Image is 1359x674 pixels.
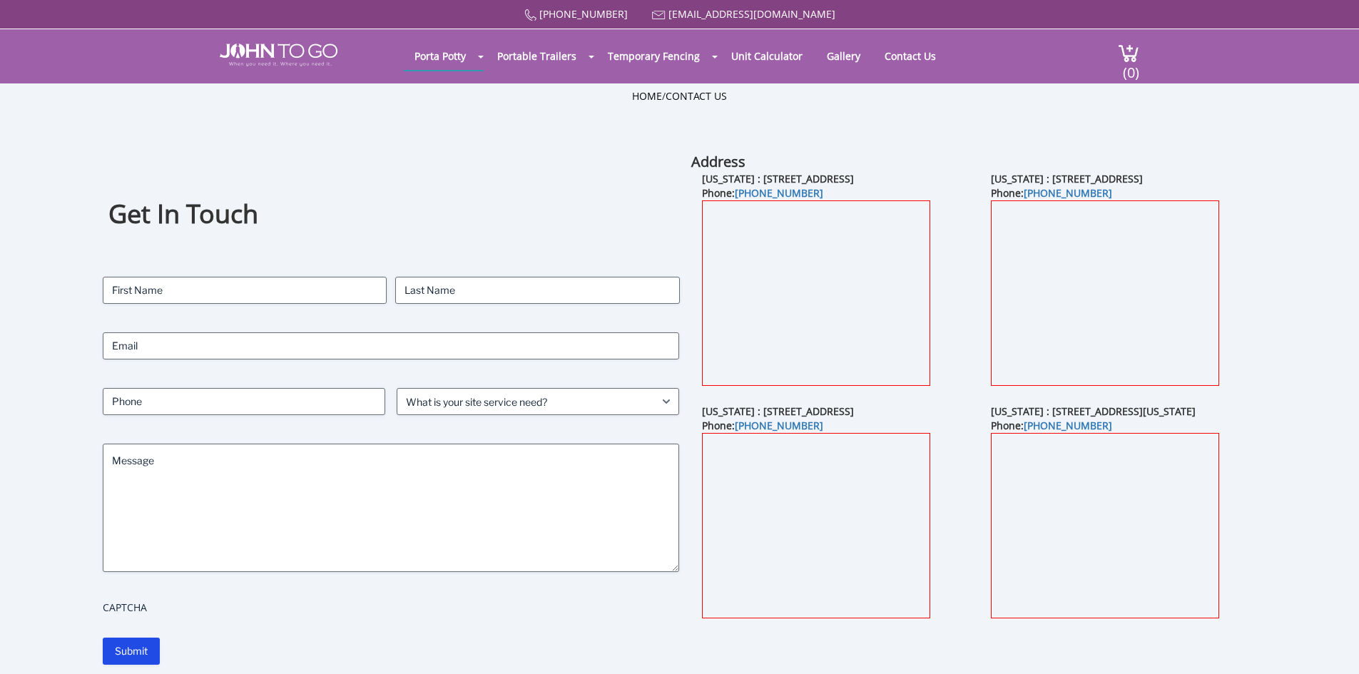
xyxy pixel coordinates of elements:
[103,601,680,615] label: CAPTCHA
[632,89,727,103] ul: /
[524,9,536,21] img: Call
[702,186,823,200] b: Phone:
[816,42,871,70] a: Gallery
[991,172,1143,185] b: [US_STATE] : [STREET_ADDRESS]
[735,419,823,432] a: [PHONE_NUMBER]
[632,89,662,103] a: Home
[103,277,387,304] input: First Name
[702,404,854,418] b: [US_STATE] : [STREET_ADDRESS]
[108,197,673,232] h1: Get In Touch
[721,42,813,70] a: Unit Calculator
[539,7,628,21] a: [PHONE_NUMBER]
[991,404,1196,418] b: [US_STATE] : [STREET_ADDRESS][US_STATE]
[735,186,823,200] a: [PHONE_NUMBER]
[991,186,1112,200] b: Phone:
[874,42,947,70] a: Contact Us
[691,152,745,171] b: Address
[652,11,666,20] img: Mail
[666,89,727,103] a: Contact Us
[1302,617,1359,674] button: Live Chat
[103,388,385,415] input: Phone
[404,42,477,70] a: Porta Potty
[702,172,854,185] b: [US_STATE] : [STREET_ADDRESS]
[1024,186,1112,200] a: [PHONE_NUMBER]
[1024,419,1112,432] a: [PHONE_NUMBER]
[668,7,835,21] a: [EMAIL_ADDRESS][DOMAIN_NAME]
[220,44,337,66] img: JOHN to go
[103,332,680,359] input: Email
[1122,51,1139,82] span: (0)
[597,42,711,70] a: Temporary Fencing
[702,419,823,432] b: Phone:
[487,42,587,70] a: Portable Trailers
[103,638,160,665] input: Submit
[991,419,1112,432] b: Phone:
[395,277,679,304] input: Last Name
[1118,44,1139,63] img: cart a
